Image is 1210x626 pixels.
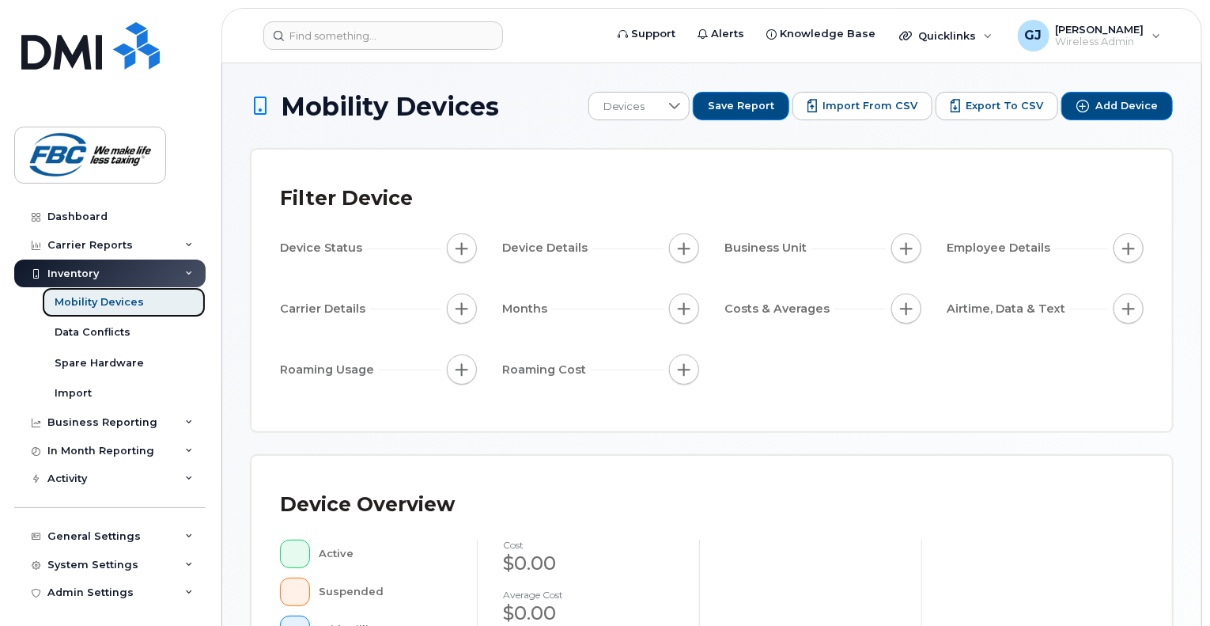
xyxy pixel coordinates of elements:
[693,92,789,120] button: Save Report
[503,550,674,577] div: $0.00
[502,240,592,256] span: Device Details
[708,99,774,113] span: Save Report
[281,93,499,120] span: Mobility Devices
[792,92,932,120] button: Import from CSV
[280,301,370,317] span: Carrier Details
[280,362,379,378] span: Roaming Usage
[503,590,674,600] h4: Average cost
[936,92,1058,120] button: Export to CSV
[502,362,591,378] span: Roaming Cost
[947,301,1070,317] span: Airtime, Data & Text
[503,540,674,550] h4: cost
[502,301,552,317] span: Months
[280,484,455,525] div: Device Overview
[320,540,452,568] div: Active
[947,240,1055,256] span: Employee Details
[966,99,1043,113] span: Export to CSV
[1061,92,1173,120] button: Add Device
[1095,99,1158,113] span: Add Device
[724,301,834,317] span: Costs & Averages
[724,240,811,256] span: Business Unit
[589,93,660,121] span: Devices
[822,99,917,113] span: Import from CSV
[320,578,452,606] div: Suspended
[280,240,367,256] span: Device Status
[280,178,413,219] div: Filter Device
